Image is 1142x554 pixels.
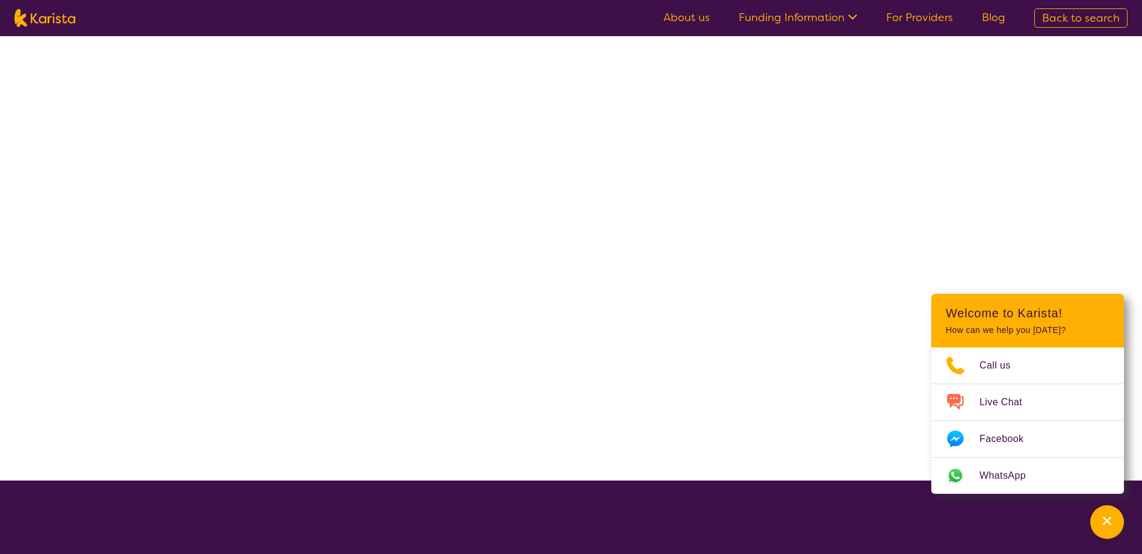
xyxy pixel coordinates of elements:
[1034,8,1128,28] a: Back to search
[979,356,1025,375] span: Call us
[739,10,857,25] a: Funding Information
[979,467,1040,485] span: WhatsApp
[979,393,1037,411] span: Live Chat
[1090,505,1124,539] button: Channel Menu
[931,294,1124,494] div: Channel Menu
[931,458,1124,494] a: Web link opens in a new tab.
[982,10,1005,25] a: Blog
[931,347,1124,494] ul: Choose channel
[946,325,1109,335] p: How can we help you [DATE]?
[979,430,1038,448] span: Facebook
[886,10,953,25] a: For Providers
[946,306,1109,320] h2: Welcome to Karista!
[14,9,75,27] img: Karista logo
[1042,11,1120,25] span: Back to search
[663,10,710,25] a: About us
